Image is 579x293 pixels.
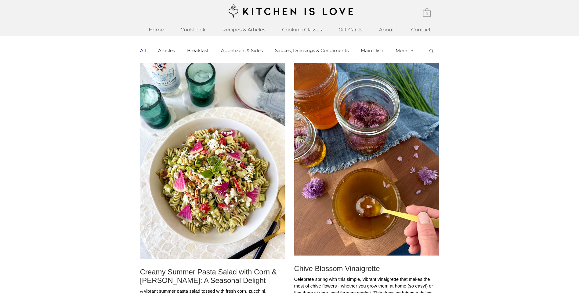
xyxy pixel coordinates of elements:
img: Kitchen is Love logo [224,3,355,19]
a: Sauces, Dressings & Condiments [275,48,349,53]
p: Recipes & Articles [219,23,269,36]
a: Creamy Summer Pasta Salad with Corn & [PERSON_NAME]: A Seasonal Delight [140,268,285,285]
p: About [376,23,397,36]
a: Cart with 0 items [423,8,431,17]
div: Cooking Classes [274,23,330,36]
a: Chive Blossom Vinaigrette [294,264,439,273]
button: More [396,48,414,53]
nav: Site [140,23,439,36]
nav: Blog [140,38,422,63]
a: Recipes & Articles [214,23,274,36]
a: Articles [158,48,175,53]
p: Contact [408,23,434,36]
text: 0 [425,12,428,16]
p: Gift Cards [335,23,365,36]
p: Cooking Classes [279,23,325,36]
a: Gift Cards [330,23,371,36]
a: Main Dish [361,48,383,53]
p: Home [146,23,167,36]
img: Colorful summer pasta salad with corn, zucchini, watermelon radish, cherry tomatoes, chickpea pas... [140,63,285,259]
a: Home [140,23,172,36]
a: About [371,23,403,36]
a: Breakfast [187,48,209,53]
a: Cookbook [172,23,214,36]
p: Cookbook [177,23,209,36]
a: Appetizers & Sides [221,48,263,53]
a: All [140,48,146,53]
img: Chive Blossoms on a wood cutting board and in jars with a hand holding a spoon with vinaigrette. [294,63,439,256]
div: Search [429,48,434,55]
a: Contact [403,23,439,36]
